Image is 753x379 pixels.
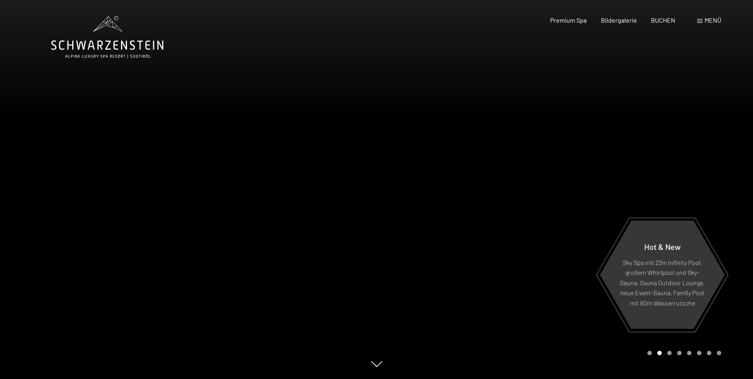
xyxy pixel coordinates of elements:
div: Carousel Pagination [645,351,721,355]
div: Carousel Page 1 [647,351,652,355]
div: Carousel Page 8 [717,351,721,355]
p: Sky Spa mit 23m Infinity Pool, großem Whirlpool und Sky-Sauna, Sauna Outdoor Lounge, neue Event-S... [619,257,705,308]
a: Bildergalerie [601,16,637,24]
a: Hot & New Sky Spa mit 23m Infinity Pool, großem Whirlpool und Sky-Sauna, Sauna Outdoor Lounge, ne... [599,220,725,329]
div: Carousel Page 5 [687,351,691,355]
div: Carousel Page 3 [667,351,672,355]
span: Menü [705,16,721,24]
div: Carousel Page 4 [677,351,682,355]
div: Carousel Page 6 [697,351,701,355]
div: Carousel Page 7 [707,351,711,355]
div: Carousel Page 2 (Current Slide) [657,351,662,355]
a: Premium Spa [550,16,587,24]
span: Hot & New [644,242,681,251]
a: BUCHEN [651,16,675,24]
